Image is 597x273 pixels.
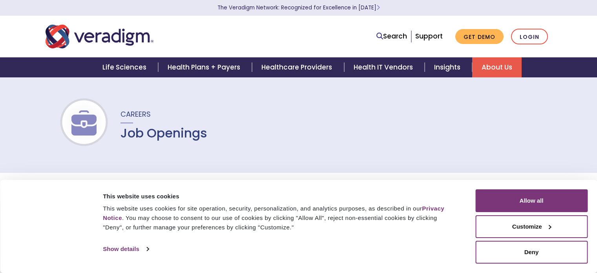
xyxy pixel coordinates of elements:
a: Health IT Vendors [344,57,425,77]
a: Search [376,31,407,42]
a: Support [415,31,443,41]
a: Health Plans + Payers [158,57,252,77]
span: Careers [120,109,151,119]
div: This website uses cookies [103,192,458,201]
a: Healthcare Providers [252,57,344,77]
a: About Us [472,57,522,77]
div: This website uses cookies for site operation, security, personalization, and analytics purposes, ... [103,204,458,232]
button: Customize [475,215,588,238]
a: Get Demo [455,29,504,44]
a: Insights [425,57,472,77]
a: Life Sciences [93,57,158,77]
button: Deny [475,241,588,264]
a: Show details [103,243,148,255]
a: Login [511,29,548,45]
button: Allow all [475,189,588,212]
img: Veradigm logo [46,24,153,49]
a: The Veradigm Network: Recognized for Excellence in [DATE]Learn More [217,4,380,11]
span: Learn More [376,4,380,11]
h1: Job Openings [120,126,207,141]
